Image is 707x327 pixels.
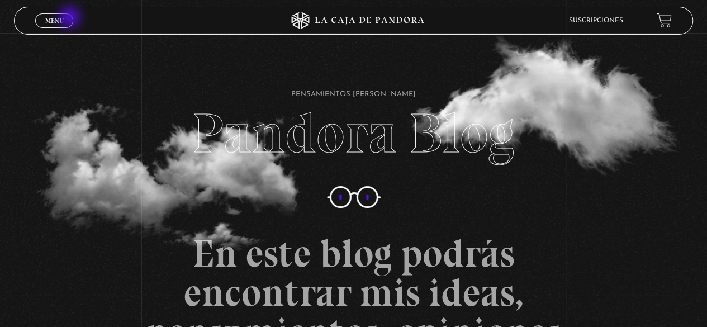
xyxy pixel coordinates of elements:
[45,17,64,24] span: Menu
[657,13,672,28] a: View your shopping cart
[41,26,68,34] span: Cerrar
[291,91,416,98] span: Pensamientos [PERSON_NAME]
[192,49,515,161] h1: Pandora Blog
[569,17,623,24] a: Suscripciones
